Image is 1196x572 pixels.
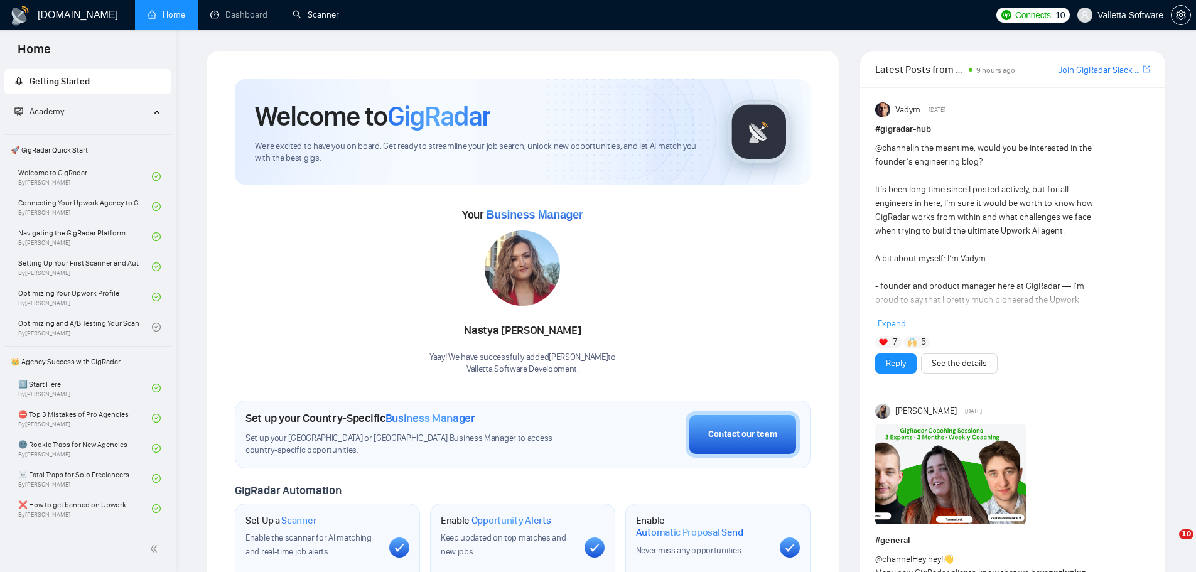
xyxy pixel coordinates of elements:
[908,338,917,347] img: 🙌
[441,514,551,527] h1: Enable
[235,483,341,497] span: GigRadar Automation
[14,77,23,85] span: rocket
[875,122,1150,136] h1: # gigradar-hub
[879,338,888,347] img: ❤️
[875,141,1096,500] div: in the meantime, would you be interested in the founder’s engineering blog? It’s been long time s...
[385,411,475,425] span: Business Manager
[152,323,161,332] span: check-circle
[976,66,1015,75] span: 9 hours ago
[636,545,743,556] span: Never miss any opportunities.
[1172,10,1190,20] span: setting
[255,141,708,165] span: We're excited to have you on board. Get ready to streamline your job search, unlock new opportuni...
[636,514,770,539] h1: Enable
[4,69,171,94] li: Getting Started
[878,318,906,329] span: Expand
[1055,8,1065,22] span: 10
[875,62,965,77] span: Latest Posts from the GigRadar Community
[1059,63,1140,77] a: Join GigRadar Slack Community
[708,428,777,441] div: Contact our team
[1015,8,1053,22] span: Connects:
[932,357,987,370] a: See the details
[18,404,152,432] a: ⛔ Top 3 Mistakes of Pro AgenciesBy[PERSON_NAME]
[886,357,906,370] a: Reply
[8,40,61,67] span: Home
[245,532,372,557] span: Enable the scanner for AI matching and real-time job alerts.
[921,336,926,348] span: 5
[875,554,912,564] span: @channel
[152,262,161,271] span: check-circle
[245,514,316,527] h1: Set Up a
[929,104,945,116] span: [DATE]
[471,514,551,527] span: Opportunity Alerts
[462,208,583,222] span: Your
[293,9,339,20] a: searchScanner
[429,320,616,342] div: Nastya [PERSON_NAME]
[152,232,161,241] span: check-circle
[943,554,954,564] span: 👋
[6,349,170,374] span: 👑 Agency Success with GigRadar
[875,102,890,117] img: Vadym
[921,353,998,374] button: See the details
[1001,10,1011,20] img: upwork-logo.png
[18,253,152,281] a: Setting Up Your First Scanner and Auto-BidderBy[PERSON_NAME]
[18,313,152,341] a: Optimizing and A/B Testing Your Scanner for Better ResultsBy[PERSON_NAME]
[875,404,890,419] img: Mariia Heshka
[152,384,161,392] span: check-circle
[245,411,475,425] h1: Set up your Country-Specific
[875,424,1026,524] img: F09L7DB94NL-GigRadar%20Coaching%20Sessions%20_%20Experts.png
[18,465,152,492] a: ☠️ Fatal Traps for Solo FreelancersBy[PERSON_NAME]
[149,542,162,555] span: double-left
[893,336,897,348] span: 7
[18,283,152,311] a: Optimizing Your Upwork ProfileBy[PERSON_NAME]
[1179,529,1193,539] span: 10
[152,414,161,423] span: check-circle
[152,474,161,483] span: check-circle
[18,374,152,402] a: 1️⃣ Start HereBy[PERSON_NAME]
[281,514,316,527] span: Scanner
[152,504,161,513] span: check-circle
[14,106,64,117] span: Academy
[152,293,161,301] span: check-circle
[387,99,490,133] span: GigRadar
[686,411,800,458] button: Contact our team
[18,495,152,522] a: ❌ How to get banned on UpworkBy[PERSON_NAME]
[30,76,90,87] span: Getting Started
[429,364,616,375] p: Valletta Software Development .
[14,107,23,116] span: fund-projection-screen
[1143,64,1150,74] span: export
[152,444,161,453] span: check-circle
[1143,63,1150,75] a: export
[210,9,267,20] a: dashboardDashboard
[875,534,1150,548] h1: # general
[18,163,152,190] a: Welcome to GigRadarBy[PERSON_NAME]
[441,532,566,557] span: Keep updated on top matches and new jobs.
[486,208,583,221] span: Business Manager
[10,6,30,26] img: logo
[245,433,578,456] span: Set up your [GEOGRAPHIC_DATA] or [GEOGRAPHIC_DATA] Business Manager to access country-specific op...
[18,193,152,220] a: Connecting Your Upwork Agency to GigRadarBy[PERSON_NAME]
[148,9,185,20] a: homeHome
[152,202,161,211] span: check-circle
[6,138,170,163] span: 🚀 GigRadar Quick Start
[965,406,982,417] span: [DATE]
[30,106,64,117] span: Academy
[1171,5,1191,25] button: setting
[895,404,957,418] span: [PERSON_NAME]
[429,352,616,375] div: Yaay! We have successfully added [PERSON_NAME] to
[255,99,490,133] h1: Welcome to
[728,100,790,163] img: gigradar-logo.png
[485,230,560,306] img: 1686180585495-117.jpg
[1171,10,1191,20] a: setting
[895,103,920,117] span: Vadym
[875,143,912,153] span: @channel
[636,526,743,539] span: Automatic Proposal Send
[1080,11,1089,19] span: user
[18,223,152,251] a: Navigating the GigRadar PlatformBy[PERSON_NAME]
[1153,529,1183,559] iframe: Intercom live chat
[875,353,917,374] button: Reply
[152,172,161,181] span: check-circle
[18,434,152,462] a: 🌚 Rookie Traps for New AgenciesBy[PERSON_NAME]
